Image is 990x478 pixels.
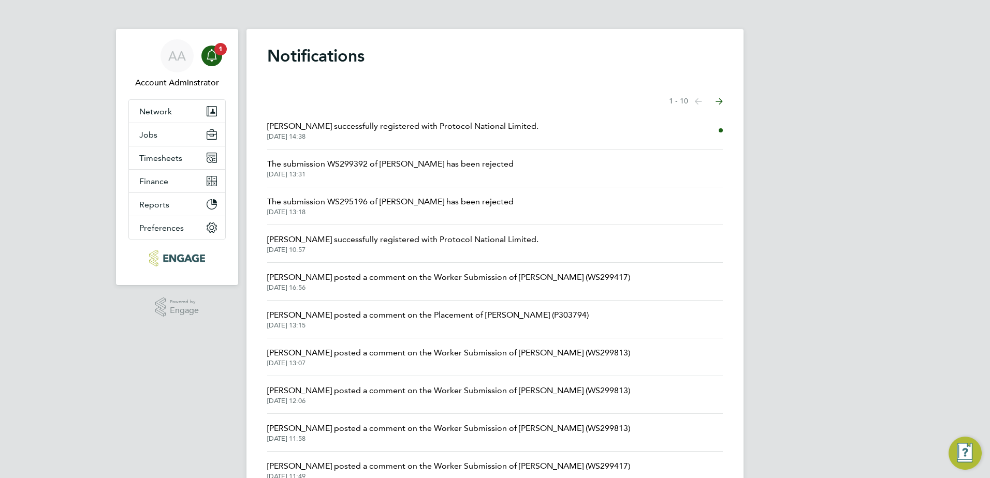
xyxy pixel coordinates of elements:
[267,422,630,435] span: [PERSON_NAME] posted a comment on the Worker Submission of [PERSON_NAME] (WS299813)
[267,158,514,178] a: The submission WS299392 of [PERSON_NAME] has been rejected[DATE] 13:31
[267,271,630,283] span: [PERSON_NAME] posted a comment on the Worker Submission of [PERSON_NAME] (WS299417)
[267,422,630,443] a: [PERSON_NAME] posted a comment on the Worker Submission of [PERSON_NAME] (WS299813)[DATE] 11:58
[139,107,172,116] span: Network
[669,96,688,107] span: 1 - 10
[949,437,982,470] button: Engage Resource Center
[267,347,630,359] span: [PERSON_NAME] posted a comment on the Worker Submission of [PERSON_NAME] (WS299813)
[139,176,168,186] span: Finance
[267,397,630,405] span: [DATE] 12:06
[267,435,630,443] span: [DATE] 11:58
[267,321,589,330] span: [DATE] 13:15
[128,77,226,89] span: Account Adminstrator
[267,46,723,66] h1: Notifications
[267,309,589,330] a: [PERSON_NAME] posted a comment on the Placement of [PERSON_NAME] (P303794)[DATE] 13:15
[267,120,538,132] span: [PERSON_NAME] successfully registered with Protocol National Limited.
[129,123,225,146] button: Jobs
[128,39,226,89] a: AAAccount Adminstrator
[170,306,199,315] span: Engage
[139,130,157,140] span: Jobs
[139,153,182,163] span: Timesheets
[129,193,225,216] button: Reports
[129,146,225,169] button: Timesheets
[267,283,630,292] span: [DATE] 16:56
[155,297,199,317] a: Powered byEngage
[149,250,205,266] img: protocol-logo-retina.png
[267,208,514,216] span: [DATE] 13:18
[267,170,514,178] span: [DATE] 13:31
[128,250,226,266] a: Go to home page
[267,233,538,246] span: [PERSON_NAME] successfully registered with Protocol National Limited.
[129,100,225,123] button: Network
[267,347,630,367] a: [PERSON_NAME] posted a comment on the Worker Submission of [PERSON_NAME] (WS299813)[DATE] 13:07
[129,170,225,192] button: Finance
[267,460,630,472] span: [PERSON_NAME] posted a comment on the Worker Submission of [PERSON_NAME] (WS299417)
[267,359,630,367] span: [DATE] 13:07
[267,196,514,208] span: The submission WS295196 of [PERSON_NAME] has been rejected
[267,384,630,397] span: [PERSON_NAME] posted a comment on the Worker Submission of [PERSON_NAME] (WS299813)
[116,29,238,285] nav: Main navigation
[267,120,538,141] a: [PERSON_NAME] successfully registered with Protocol National Limited.[DATE] 14:38
[201,39,222,72] a: 1
[129,216,225,239] button: Preferences
[267,384,630,405] a: [PERSON_NAME] posted a comment on the Worker Submission of [PERSON_NAME] (WS299813)[DATE] 12:06
[170,297,199,306] span: Powered by
[168,49,186,63] span: AA
[267,158,514,170] span: The submission WS299392 of [PERSON_NAME] has been rejected
[267,196,514,216] a: The submission WS295196 of [PERSON_NAME] has been rejected[DATE] 13:18
[139,223,184,233] span: Preferences
[214,43,227,55] span: 1
[267,233,538,254] a: [PERSON_NAME] successfully registered with Protocol National Limited.[DATE] 10:57
[267,271,630,292] a: [PERSON_NAME] posted a comment on the Worker Submission of [PERSON_NAME] (WS299417)[DATE] 16:56
[669,91,723,112] nav: Select page of notifications list
[267,132,538,141] span: [DATE] 14:38
[267,246,538,254] span: [DATE] 10:57
[267,309,589,321] span: [PERSON_NAME] posted a comment on the Placement of [PERSON_NAME] (P303794)
[139,200,169,210] span: Reports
